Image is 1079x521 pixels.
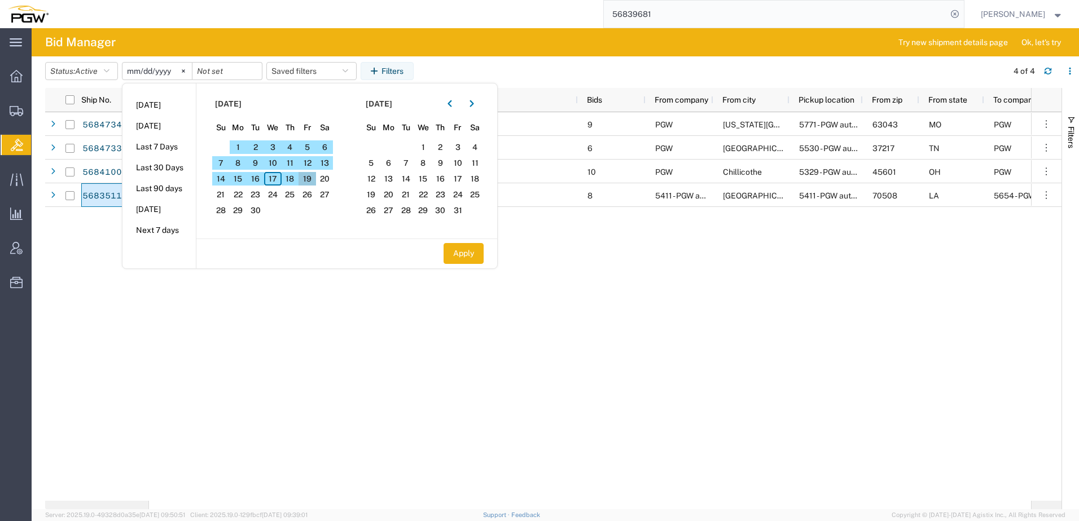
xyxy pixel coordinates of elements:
[45,62,118,80] button: Status:Active
[799,144,963,153] span: 5530 - PGW autoglass - Nashville
[414,172,432,186] span: 15
[230,122,247,134] span: Mo
[655,95,708,104] span: From company
[264,172,282,186] span: 17
[929,144,940,153] span: TN
[230,172,247,186] span: 15
[8,6,49,23] img: logo
[466,140,484,154] span: 4
[380,204,397,217] span: 27
[414,188,432,201] span: 22
[212,172,230,186] span: 14
[587,167,596,176] span: 10
[604,1,947,28] input: Search for shipment number, reference number
[1012,33,1071,51] button: Ok, let's try
[82,164,128,182] a: 56841008
[45,511,185,518] span: Server: 2025.19.0-49328d0a35e
[212,122,230,134] span: Su
[799,120,960,129] span: 5771 - PGW autoglass - St Louis
[892,510,1065,520] span: Copyright © [DATE]-[DATE] Agistix Inc., All Rights Reserved
[655,191,816,200] span: 5411 - PGW autoglass - Lafayette
[466,122,484,134] span: Sa
[872,167,896,176] span: 45601
[432,204,449,217] span: 30
[212,204,230,217] span: 28
[1067,126,1076,148] span: Filters
[799,95,854,104] span: Pickup location
[299,156,316,170] span: 12
[212,188,230,201] span: 21
[299,140,316,154] span: 5
[432,188,449,201] span: 23
[898,37,1008,48] span: Try new shipment details page
[363,122,380,134] span: Su
[122,178,196,199] li: Last 90 days
[366,98,392,110] span: [DATE]
[994,144,1011,153] span: PGW
[316,156,334,170] span: 13
[397,188,415,201] span: 21
[299,188,316,201] span: 26
[247,188,264,201] span: 23
[81,95,111,104] span: Ship No.
[872,191,897,200] span: 70508
[432,122,449,134] span: Th
[432,156,449,170] span: 9
[299,122,316,134] span: Fr
[122,199,196,220] li: [DATE]
[929,120,941,129] span: MO
[363,172,380,186] span: 12
[449,122,467,134] span: Fr
[397,156,415,170] span: 7
[655,167,673,176] span: PGW
[212,156,230,170] span: 7
[82,116,128,134] a: 56847346
[483,511,511,518] a: Support
[363,188,380,201] span: 19
[282,188,299,201] span: 25
[122,157,196,178] li: Last 30 Days
[449,172,467,186] span: 17
[361,62,414,80] button: Filters
[928,95,967,104] span: From state
[432,140,449,154] span: 2
[282,122,299,134] span: Th
[397,172,415,186] span: 14
[82,140,128,158] a: 56847339
[449,188,467,201] span: 24
[444,243,484,264] button: Apply
[264,122,282,134] span: We
[723,120,846,129] span: Maryland Heights
[380,122,397,134] span: Mo
[587,144,593,153] span: 6
[587,191,593,200] span: 8
[75,67,98,76] span: Active
[587,95,602,104] span: Bids
[981,8,1045,20] span: Amber Hickey
[282,172,299,186] span: 18
[799,191,960,200] span: 5411 - PGW autoglass - Lafayette
[190,511,308,518] span: Client: 2025.19.0-129fbcf
[872,120,898,129] span: 63043
[139,511,185,518] span: [DATE] 09:50:51
[316,188,334,201] span: 27
[397,122,415,134] span: Tu
[282,140,299,154] span: 4
[230,156,247,170] span: 8
[994,120,1011,129] span: PGW
[993,95,1037,104] span: To company
[723,191,804,200] span: Lafayette
[247,172,264,186] span: 16
[122,220,196,241] li: Next 7 days
[247,122,264,134] span: Tu
[230,204,247,217] span: 29
[316,140,334,154] span: 6
[247,204,264,217] span: 30
[380,172,397,186] span: 13
[122,63,192,80] input: Not set
[449,140,467,154] span: 3
[449,204,467,217] span: 31
[266,62,357,80] button: Saved filters
[511,511,540,518] a: Feedback
[282,156,299,170] span: 11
